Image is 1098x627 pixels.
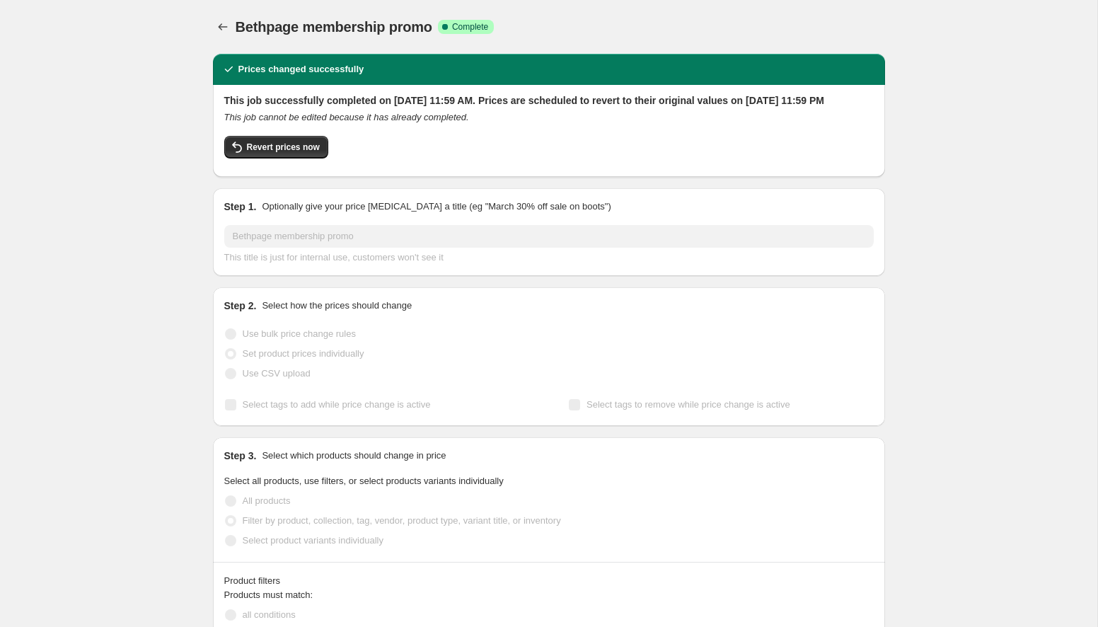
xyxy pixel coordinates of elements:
[243,399,431,410] span: Select tags to add while price change is active
[262,299,412,313] p: Select how the prices should change
[243,515,561,526] span: Filter by product, collection, tag, vendor, product type, variant title, or inventory
[224,476,504,486] span: Select all products, use filters, or select products variants individually
[224,574,874,588] div: Product filters
[586,399,790,410] span: Select tags to remove while price change is active
[243,535,383,546] span: Select product variants individually
[247,142,320,153] span: Revert prices now
[213,17,233,37] button: Price change jobs
[236,19,432,35] span: Bethpage membership promo
[243,609,296,620] span: all conditions
[224,589,313,600] span: Products must match:
[452,21,488,33] span: Complete
[243,368,311,379] span: Use CSV upload
[243,495,291,506] span: All products
[224,252,444,263] span: This title is just for internal use, customers won't see it
[224,225,874,248] input: 30% off holiday sale
[243,328,356,339] span: Use bulk price change rules
[224,449,257,463] h2: Step 3.
[262,449,446,463] p: Select which products should change in price
[238,62,364,76] h2: Prices changed successfully
[224,136,328,159] button: Revert prices now
[243,348,364,359] span: Set product prices individually
[224,200,257,214] h2: Step 1.
[262,200,611,214] p: Optionally give your price [MEDICAL_DATA] a title (eg "March 30% off sale on boots")
[224,112,469,122] i: This job cannot be edited because it has already completed.
[224,299,257,313] h2: Step 2.
[224,93,874,108] h2: This job successfully completed on [DATE] 11:59 AM. Prices are scheduled to revert to their origi...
